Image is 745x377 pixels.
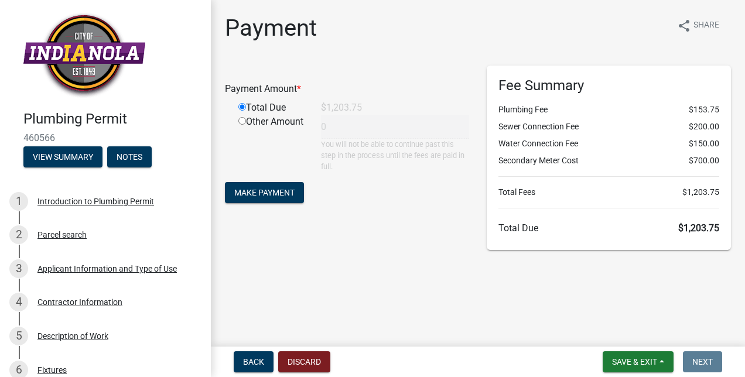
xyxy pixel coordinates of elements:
[498,104,719,116] li: Plumbing Fee
[37,366,67,374] div: Fixtures
[23,146,102,167] button: View Summary
[612,357,657,366] span: Save & Exit
[230,115,312,173] div: Other Amount
[230,101,312,115] div: Total Due
[693,19,719,33] span: Share
[107,146,152,167] button: Notes
[23,111,201,128] h4: Plumbing Permit
[278,351,330,372] button: Discard
[23,12,145,98] img: City of Indianola, Iowa
[498,222,719,234] h6: Total Due
[23,153,102,162] wm-modal-confirm: Summary
[216,82,478,96] div: Payment Amount
[9,293,28,311] div: 4
[37,197,154,205] div: Introduction to Plumbing Permit
[498,138,719,150] li: Water Connection Fee
[37,231,87,239] div: Parcel search
[683,351,722,372] button: Next
[677,19,691,33] i: share
[498,121,719,133] li: Sewer Connection Fee
[689,155,719,167] span: $700.00
[37,265,177,273] div: Applicant Information and Type of Use
[9,327,28,345] div: 5
[498,155,719,167] li: Secondary Meter Cost
[107,153,152,162] wm-modal-confirm: Notes
[668,14,729,37] button: shareShare
[689,104,719,116] span: $153.75
[243,357,264,366] span: Back
[234,187,295,197] span: Make Payment
[689,121,719,133] span: $200.00
[225,14,317,42] h1: Payment
[23,132,187,143] span: 460566
[9,192,28,211] div: 1
[603,351,674,372] button: Save & Exit
[692,357,713,366] span: Next
[234,351,274,372] button: Back
[498,77,719,94] h6: Fee Summary
[37,298,122,306] div: Contractor Information
[9,225,28,244] div: 2
[678,222,719,234] span: $1,203.75
[37,332,108,340] div: Description of Work
[225,182,304,203] button: Make Payment
[9,259,28,278] div: 3
[689,138,719,150] span: $150.00
[682,186,719,198] span: $1,203.75
[498,186,719,198] li: Total Fees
